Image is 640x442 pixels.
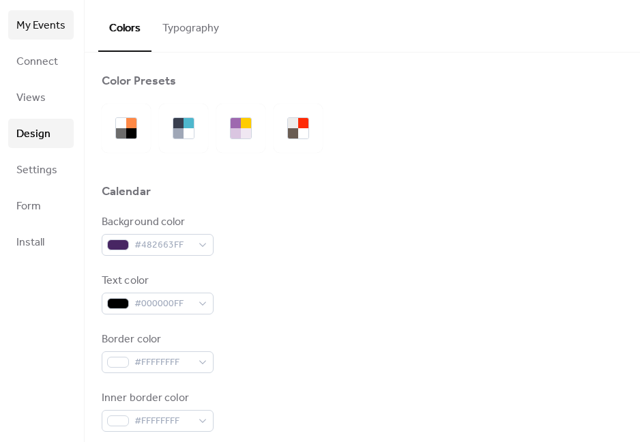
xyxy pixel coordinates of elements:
span: Install [16,232,44,253]
div: Color Presets [102,73,176,89]
a: Views [8,83,74,112]
span: #000000FF [134,296,192,312]
span: Settings [16,160,57,181]
span: Views [16,87,46,108]
a: Connect [8,46,74,76]
span: Connect [16,51,58,72]
div: Text color [102,273,211,289]
span: #482663FF [134,237,192,254]
a: Form [8,191,74,220]
div: Inner border color [102,390,211,407]
a: Design [8,119,74,148]
div: Calendar [102,183,151,200]
a: Install [8,227,74,256]
div: Border color [102,331,211,348]
span: #FFFFFFFF [134,355,192,371]
a: Settings [8,155,74,184]
span: My Events [16,15,66,36]
a: My Events [8,10,74,40]
span: Form [16,196,41,217]
span: #FFFFFFFF [134,413,192,430]
div: Background color [102,214,211,231]
span: Design [16,123,50,145]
